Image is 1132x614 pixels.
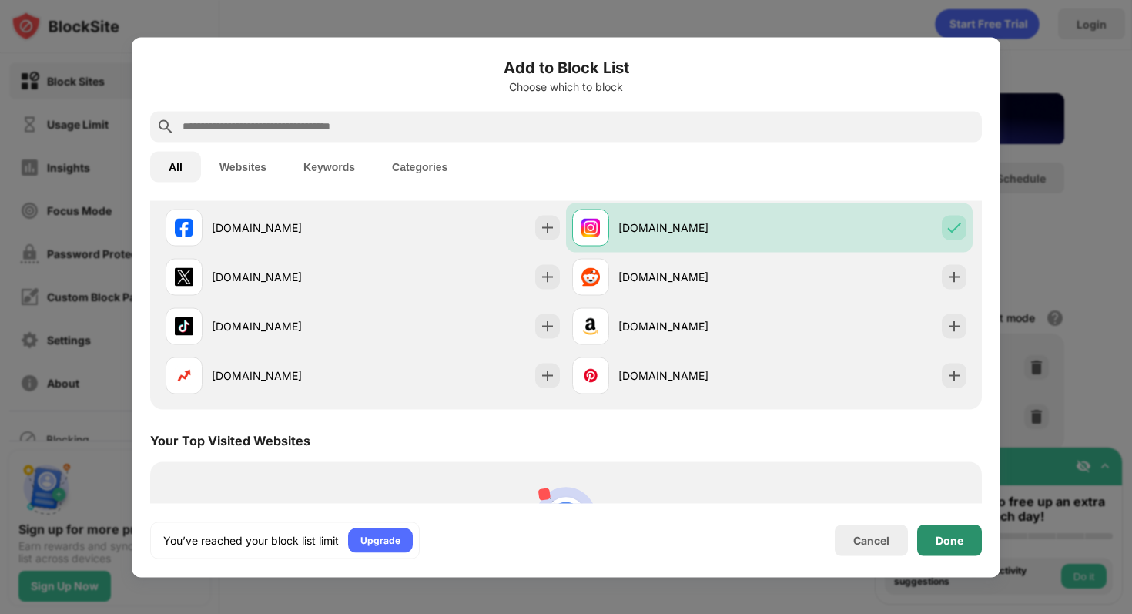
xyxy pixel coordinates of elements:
[581,267,600,286] img: favicons
[373,151,466,182] button: Categories
[212,318,363,334] div: [DOMAIN_NAME]
[285,151,373,182] button: Keywords
[936,534,963,546] div: Done
[853,534,889,547] div: Cancel
[581,218,600,237] img: favicons
[212,220,363,236] div: [DOMAIN_NAME]
[360,532,400,548] div: Upgrade
[175,366,193,384] img: favicons
[156,117,175,136] img: search.svg
[175,317,193,335] img: favicons
[618,367,769,384] div: [DOMAIN_NAME]
[618,269,769,285] div: [DOMAIN_NAME]
[529,480,603,554] img: personal-suggestions.svg
[175,218,193,237] img: favicons
[581,317,600,335] img: favicons
[618,220,769,236] div: [DOMAIN_NAME]
[150,80,982,92] div: Choose which to block
[150,151,201,182] button: All
[201,151,285,182] button: Websites
[581,366,600,384] img: favicons
[150,432,310,448] div: Your Top Visited Websites
[175,267,193,286] img: favicons
[150,55,982,79] h6: Add to Block List
[163,532,339,548] div: You’ve reached your block list limit
[212,367,363,384] div: [DOMAIN_NAME]
[618,318,769,334] div: [DOMAIN_NAME]
[212,269,363,285] div: [DOMAIN_NAME]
